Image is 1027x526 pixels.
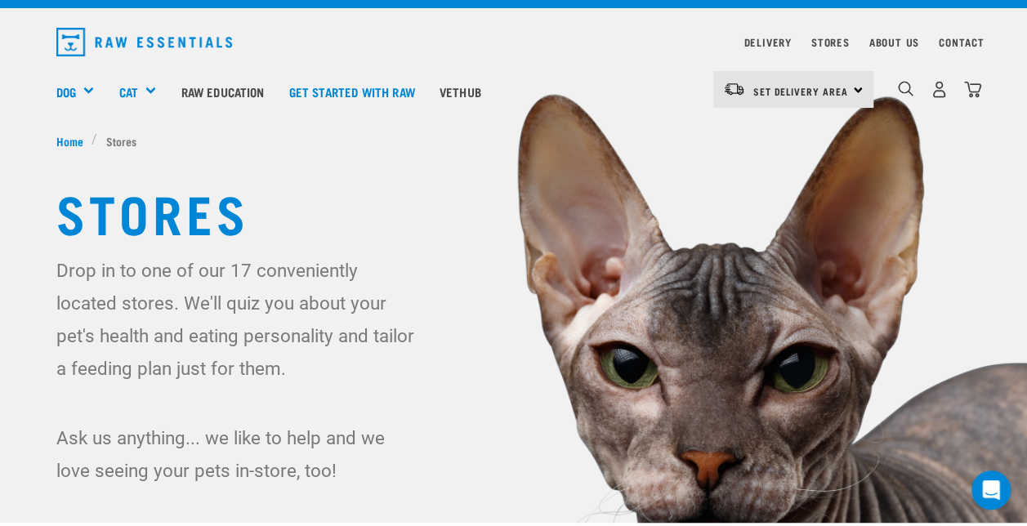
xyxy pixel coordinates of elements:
p: Drop in to one of our 17 conveniently located stores. We'll quiz you about your pet's health and ... [56,254,422,385]
nav: breadcrumbs [56,132,971,149]
a: Dog [56,82,76,101]
h1: Stores [56,182,971,241]
div: Open Intercom Messenger [971,470,1011,510]
img: home-icon-1@2x.png [898,81,913,96]
p: Ask us anything... we like to help and we love seeing your pets in-store, too! [56,421,422,487]
a: Cat [118,82,137,101]
img: Raw Essentials Logo [56,28,233,56]
a: Contact [939,39,985,45]
a: Raw Education [168,59,276,124]
a: About Us [868,39,918,45]
a: Vethub [427,59,493,124]
img: van-moving.png [723,82,745,96]
img: home-icon@2x.png [964,81,981,98]
img: user.png [931,81,948,98]
span: Set Delivery Area [753,88,848,94]
a: Get started with Raw [277,59,427,124]
span: Home [56,132,83,149]
nav: dropdown navigation [43,21,985,63]
a: Delivery [743,39,791,45]
a: Home [56,132,92,149]
a: Stores [811,39,850,45]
